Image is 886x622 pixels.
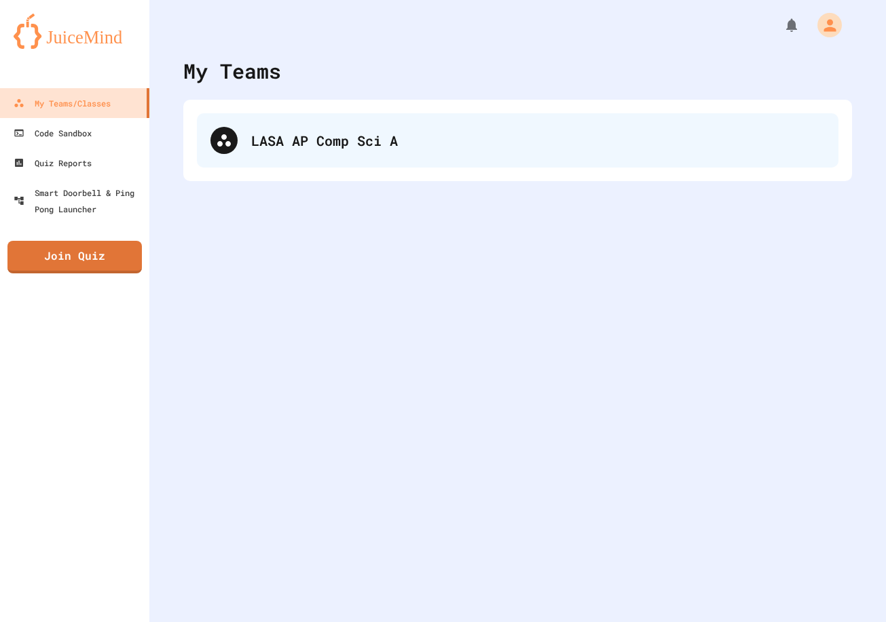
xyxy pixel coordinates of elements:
a: Join Quiz [7,241,142,273]
div: LASA AP Comp Sci A [251,130,825,151]
div: My Notifications [758,14,803,37]
div: Quiz Reports [14,155,92,171]
div: My Teams [183,56,281,86]
div: LASA AP Comp Sci A [197,113,838,168]
div: My Teams/Classes [14,95,111,111]
div: Smart Doorbell & Ping Pong Launcher [14,184,144,217]
div: Code Sandbox [14,125,92,141]
div: My Account [803,9,845,41]
img: logo-orange.svg [14,14,136,49]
